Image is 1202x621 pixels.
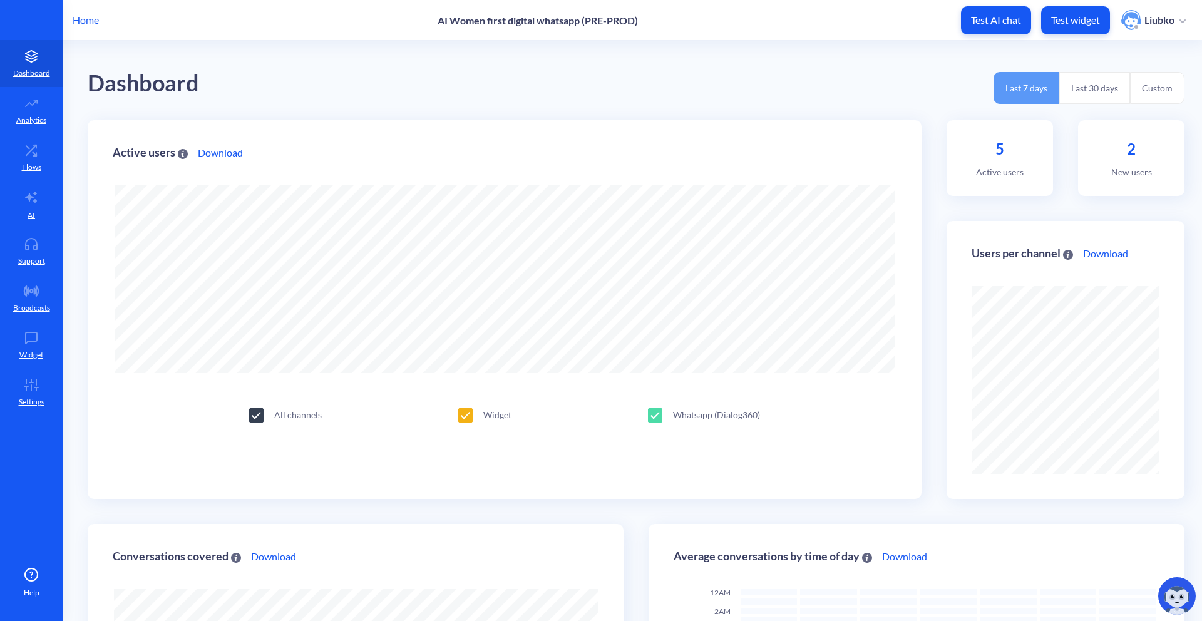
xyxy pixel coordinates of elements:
div: Conversations covered [113,550,241,562]
button: Last 30 days [1059,72,1130,104]
div: Dashboard [88,66,199,101]
p: Support [18,255,45,267]
button: user photoLiubko [1115,9,1192,31]
p: Broadcasts [13,302,50,314]
div: Users per channel [972,247,1073,259]
p: Flows [22,162,41,173]
p: Analytics [16,115,46,126]
a: Download [882,549,927,564]
p: 5 [959,138,1040,160]
div: Active users [113,146,188,158]
p: Test widget [1051,14,1100,26]
p: 2 [1091,138,1172,160]
div: All channels [249,408,322,421]
div: Whatsapp (Dialog360) [648,408,760,421]
span: Help [24,587,39,598]
span: 2AM [714,607,731,616]
p: New users [1091,165,1172,178]
a: Download [1083,246,1128,261]
p: Widget [19,349,43,361]
a: Download [198,145,243,160]
span: 12AM [710,588,731,597]
button: Test AI chat [961,6,1031,34]
p: Home [73,13,99,28]
p: Dashboard [13,68,50,79]
p: AI Women first digital whatsapp (PRE-PROD) [438,14,638,26]
p: Active users [959,165,1040,178]
img: copilot-icon.svg [1158,577,1196,615]
p: Test AI chat [971,14,1021,26]
p: Settings [19,396,44,408]
div: Widget [458,408,511,421]
p: AI [28,210,35,221]
button: Test widget [1041,6,1110,34]
button: Last 7 days [994,72,1059,104]
p: Liubko [1144,13,1174,27]
a: Download [251,549,296,564]
button: Custom [1130,72,1184,104]
img: user photo [1121,10,1141,30]
div: Average conversations by time of day [674,550,872,562]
